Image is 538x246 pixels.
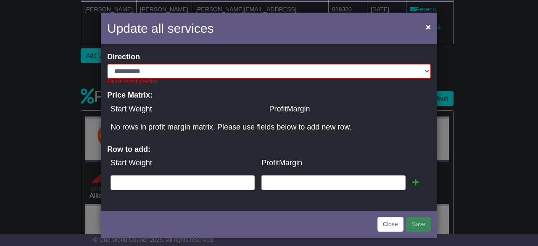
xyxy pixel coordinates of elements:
[258,154,409,172] td: ProfitMargin
[426,22,431,32] span: ×
[422,18,435,35] button: Close
[107,145,150,153] b: Row to add:
[107,79,431,85] span: Please select direction
[406,217,431,232] button: Save
[377,217,403,232] button: Close
[107,154,258,172] td: Start Weight
[266,100,422,118] td: ProfitMargin
[107,53,140,62] label: Direction
[107,118,422,136] td: No rows in profit margin matrix. Please use fields below to add new row.
[107,100,266,118] td: Start Weight
[107,91,153,99] b: Price Matrix:
[107,21,214,35] span: Update all services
